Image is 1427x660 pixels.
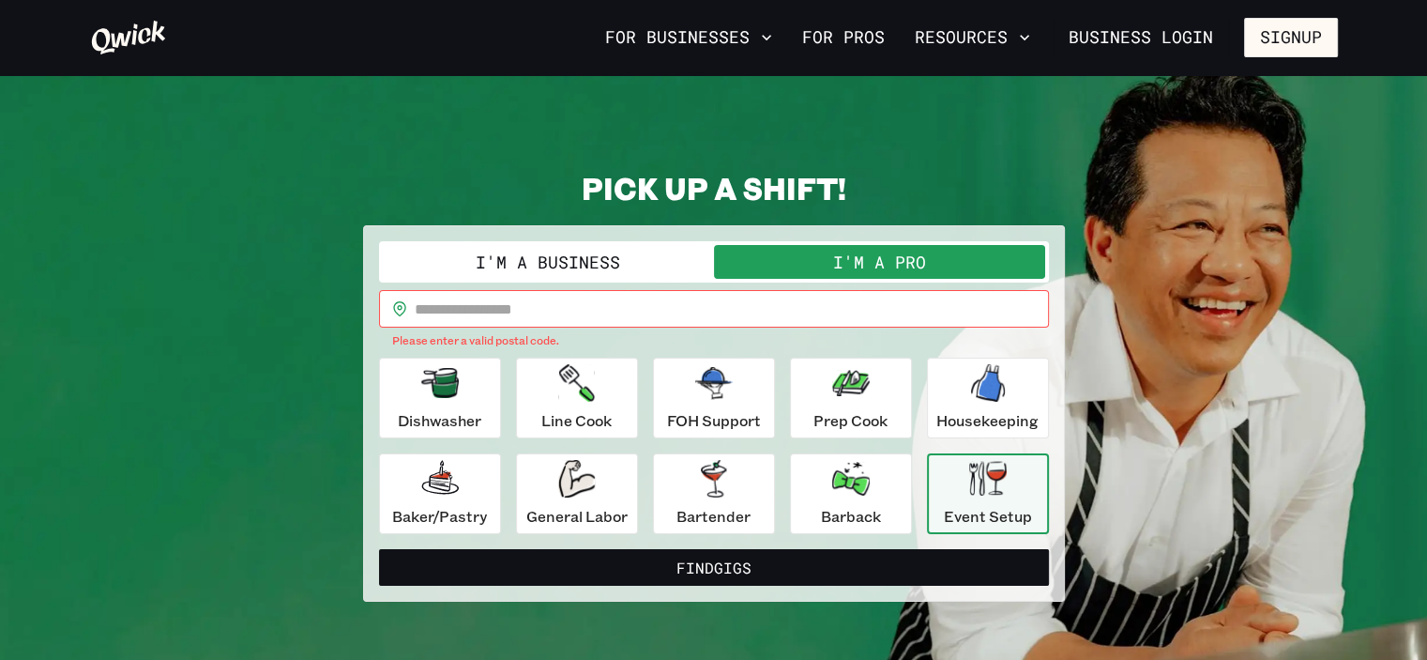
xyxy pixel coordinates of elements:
p: Barback [821,505,881,528]
button: Baker/Pastry [379,453,501,534]
button: Signup [1244,18,1338,57]
button: Bartender [653,453,775,534]
p: Please enter a valid postal code. [392,331,1036,350]
p: Prep Cook [813,409,888,432]
button: Resources [907,22,1038,54]
button: FindGigs [379,549,1049,587]
p: Line Cook [541,409,612,432]
button: General Labor [516,453,638,534]
button: For Businesses [598,22,780,54]
button: Barback [790,453,912,534]
p: FOH Support [667,409,761,432]
button: Event Setup [927,453,1049,534]
button: I'm a Pro [714,245,1045,279]
button: Dishwasher [379,358,501,438]
button: FOH Support [653,358,775,438]
p: Event Setup [944,505,1032,528]
p: General Labor [526,505,628,528]
button: Prep Cook [790,358,912,438]
p: Bartender [676,505,751,528]
p: Housekeeping [936,409,1039,432]
button: Line Cook [516,358,638,438]
a: For Pros [795,22,892,54]
button: Housekeeping [927,358,1049,438]
p: Dishwasher [398,409,481,432]
h2: PICK UP A SHIFT! [363,169,1065,207]
p: Baker/Pastry [392,505,487,528]
a: Business Login [1053,18,1229,57]
button: I'm a Business [383,245,714,279]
